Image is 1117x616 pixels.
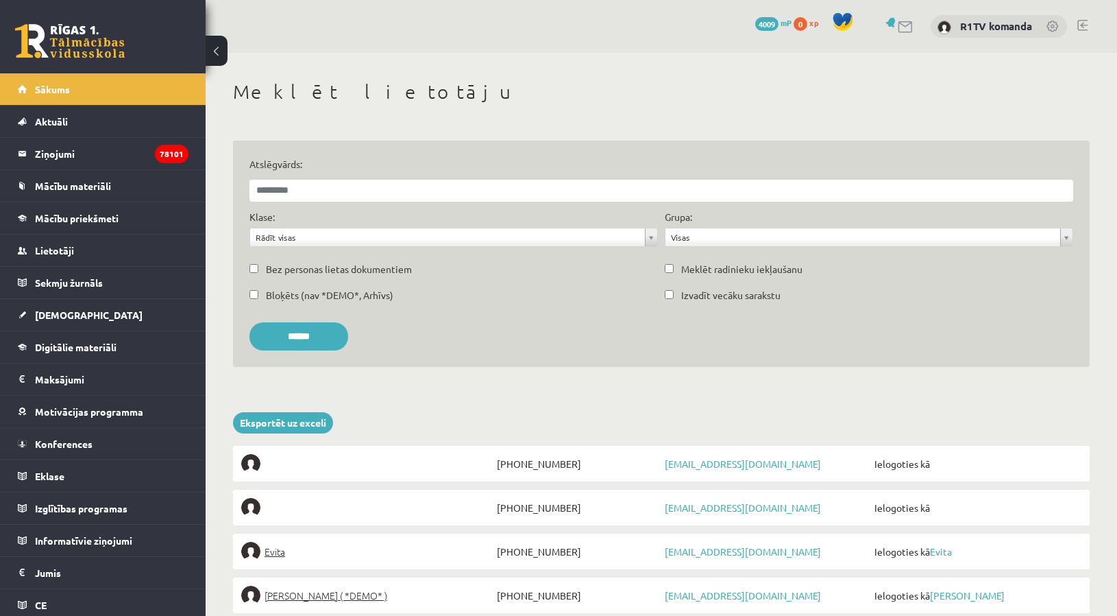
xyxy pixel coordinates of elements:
[755,17,778,31] span: 4009
[265,586,387,605] span: [PERSON_NAME] ( *DEMO* )
[35,599,47,611] span: CE
[930,589,1005,602] a: [PERSON_NAME]
[35,244,74,257] span: Lietotāji
[18,138,188,169] a: Ziņojumi78101
[937,21,951,34] img: R1TV komanda
[755,17,791,28] a: 4009 mP
[493,454,661,473] span: [PHONE_NUMBER]
[35,309,143,321] span: [DEMOGRAPHIC_DATA]
[35,470,64,482] span: Eklase
[266,288,393,303] label: Bloķēts (nav *DEMO*, Arhīvs)
[155,145,188,163] i: 78101
[241,542,493,561] a: Evita
[35,83,70,95] span: Sākums
[665,589,821,602] a: [EMAIL_ADDRESS][DOMAIN_NAME]
[18,396,188,427] a: Motivācijas programma
[809,17,818,28] span: xp
[681,262,802,276] label: Meklēt radinieku iekļaušanu
[794,17,807,31] span: 0
[35,502,127,514] span: Izglītības programas
[930,545,952,558] a: Evita
[15,24,125,58] a: Rīgas 1. Tālmācības vidusskola
[18,428,188,460] a: Konferences
[18,460,188,492] a: Eklase
[493,542,661,561] span: [PHONE_NUMBER]
[35,567,61,579] span: Jumis
[18,493,188,524] a: Izglītības programas
[18,364,188,395] a: Maksājumi
[241,542,260,561] img: Evita
[35,405,143,418] span: Motivācijas programma
[18,331,188,363] a: Digitālie materiāli
[249,210,275,224] label: Klase:
[35,180,111,192] span: Mācību materiāli
[35,276,103,289] span: Sekmju žurnāls
[18,73,188,105] a: Sākums
[266,262,412,276] label: Bez personas lietas dokumentiem
[794,17,825,28] a: 0 xp
[665,228,1072,246] a: Visas
[18,202,188,234] a: Mācību priekšmeti
[665,501,821,514] a: [EMAIL_ADDRESS][DOMAIN_NAME]
[781,17,791,28] span: mP
[233,412,333,434] a: Eksportēt uz exceli
[35,534,132,547] span: Informatīvie ziņojumi
[960,19,1032,33] a: R1TV komanda
[18,267,188,298] a: Sekmju žurnāls
[256,228,639,246] span: Rādīt visas
[35,138,188,169] legend: Ziņojumi
[18,106,188,137] a: Aktuāli
[249,157,1073,171] label: Atslēgvārds:
[265,542,285,561] span: Evita
[493,498,661,517] span: [PHONE_NUMBER]
[671,228,1055,246] span: Visas
[233,80,1090,104] h1: Meklēt lietotāju
[35,212,119,224] span: Mācību priekšmeti
[18,525,188,556] a: Informatīvie ziņojumi
[681,288,781,303] label: Izvadīt vecāku sarakstu
[871,586,1081,605] span: Ielogoties kā
[18,299,188,331] a: [DEMOGRAPHIC_DATA]
[35,341,116,353] span: Digitālie materiāli
[35,115,68,128] span: Aktuāli
[18,235,188,266] a: Lietotāji
[871,454,1081,473] span: Ielogoties kā
[241,586,260,605] img: Elīna Elizabete Ancveriņa
[665,210,692,224] label: Grupa:
[35,438,93,450] span: Konferences
[241,586,493,605] a: [PERSON_NAME] ( *DEMO* )
[665,458,821,470] a: [EMAIL_ADDRESS][DOMAIN_NAME]
[250,228,657,246] a: Rādīt visas
[871,498,1081,517] span: Ielogoties kā
[18,557,188,589] a: Jumis
[665,545,821,558] a: [EMAIL_ADDRESS][DOMAIN_NAME]
[18,170,188,202] a: Mācību materiāli
[493,586,661,605] span: [PHONE_NUMBER]
[871,542,1081,561] span: Ielogoties kā
[35,364,188,395] legend: Maksājumi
